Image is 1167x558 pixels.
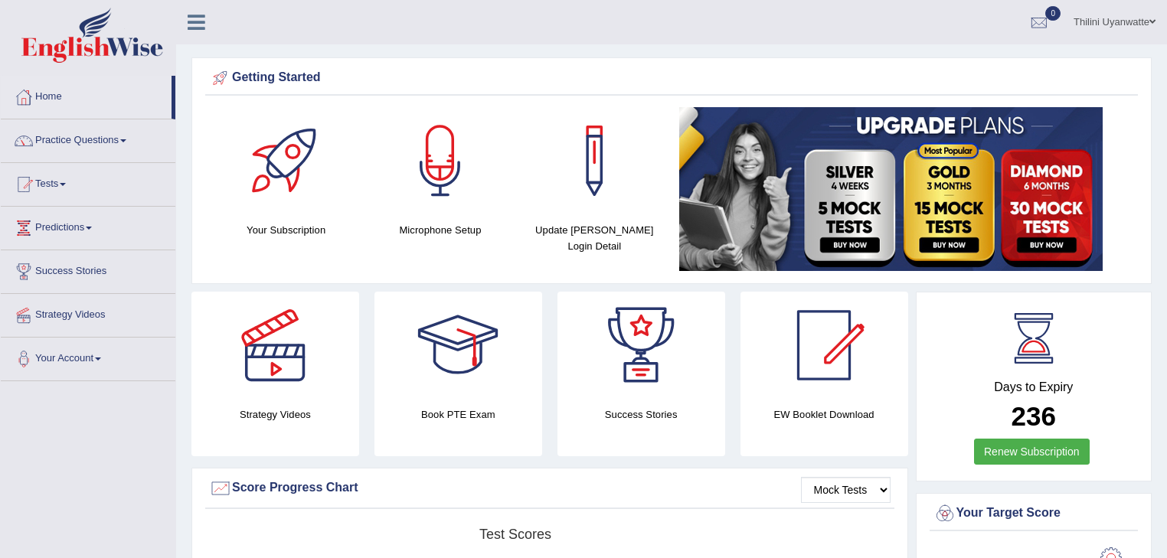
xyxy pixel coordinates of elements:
a: Tests [1,163,175,201]
a: Predictions [1,207,175,245]
h4: EW Booklet Download [740,406,908,423]
span: 0 [1045,6,1061,21]
h4: Strategy Videos [191,406,359,423]
h4: Your Subscription [217,222,355,238]
h4: Days to Expiry [933,380,1135,394]
a: Home [1,76,172,114]
div: Score Progress Chart [209,477,891,500]
h4: Book PTE Exam [374,406,542,423]
div: Getting Started [209,67,1134,90]
a: Renew Subscription [974,439,1090,465]
h4: Success Stories [557,406,725,423]
b: 236 [1012,401,1056,431]
div: Your Target Score [933,502,1135,525]
a: Your Account [1,338,175,376]
a: Practice Questions [1,119,175,158]
tspan: Test scores [479,527,551,542]
h4: Microphone Setup [371,222,509,238]
a: Success Stories [1,250,175,289]
img: small5.jpg [679,107,1103,271]
h4: Update [PERSON_NAME] Login Detail [525,222,664,254]
a: Strategy Videos [1,294,175,332]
